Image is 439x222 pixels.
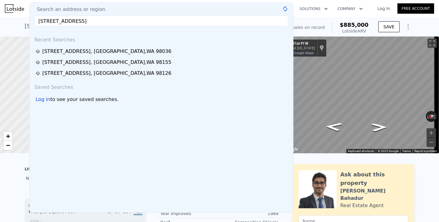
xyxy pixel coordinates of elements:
[426,112,437,121] button: Reset the view
[32,79,291,93] div: Saved Searches
[3,141,12,150] a: Zoom out
[32,6,105,13] span: Search an address or region
[318,120,350,133] path: Go Northeast, 31st Pl W
[25,173,146,184] div: No sales history record for this property.
[427,138,436,147] button: Zoom out
[34,16,288,26] input: Enter an address, city, region, neighborhood or zip code
[5,4,24,13] img: Lotside
[42,48,171,55] div: [STREET_ADDRESS] , [GEOGRAPHIC_DATA] , WA 98036
[320,45,324,51] a: Show location on map
[36,70,289,77] a: [STREET_ADDRESS], [GEOGRAPHIC_DATA],WA 98126
[25,22,172,30] div: [STREET_ADDRESS] , [GEOGRAPHIC_DATA] , WA 98036
[434,111,437,122] button: Rotate clockwise
[36,48,289,55] a: [STREET_ADDRESS], [GEOGRAPHIC_DATA],WA 98036
[414,149,437,153] a: Report a problem
[25,167,146,173] div: LISTING & SALE HISTORY
[281,41,315,46] div: 20700 31st Pl W
[340,28,369,34] div: Lotside ARV
[36,59,289,66] a: [STREET_ADDRESS], [GEOGRAPHIC_DATA],WA 98155
[281,46,315,50] div: Lynnwood, [US_STATE]
[281,51,314,55] a: View on Google Maps
[32,31,291,46] div: Recent Searches
[340,202,384,209] div: Real Estate Agent
[402,21,414,33] button: Show Options
[333,3,368,14] button: Company
[279,36,439,153] div: Map
[50,96,118,103] span: to see your saved searches.
[340,22,369,28] span: $885,000
[42,59,171,66] div: [STREET_ADDRESS] , [GEOGRAPHIC_DATA] , WA 98155
[378,21,400,32] button: SAVE
[295,3,333,14] button: Solutions
[427,128,436,137] button: Zoom in
[340,170,408,187] div: Ask about this property
[279,36,439,153] div: Street View
[340,187,408,202] div: [PERSON_NAME] Bahadur
[42,70,171,77] div: [STREET_ADDRESS] , [GEOGRAPHIC_DATA] , WA 98126
[219,210,279,217] div: 1969
[348,149,374,153] button: Keyboard shortcuts
[370,5,398,12] a: Log In
[6,141,10,149] span: −
[378,149,399,153] span: © 2025 Google
[29,203,142,209] div: Houses Median Sale
[160,210,219,217] div: Year Improved
[365,121,394,134] path: Go South, 31st Pl W
[6,132,10,140] span: +
[29,209,86,218] div: Price per Square Foot
[426,111,429,122] button: Rotate counterclockwise
[428,39,437,48] button: Toggle fullscreen view
[398,3,434,14] a: Free Account
[3,132,12,141] a: Zoom in
[36,96,50,103] div: Log in
[402,149,411,153] a: Terms (opens in new tab)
